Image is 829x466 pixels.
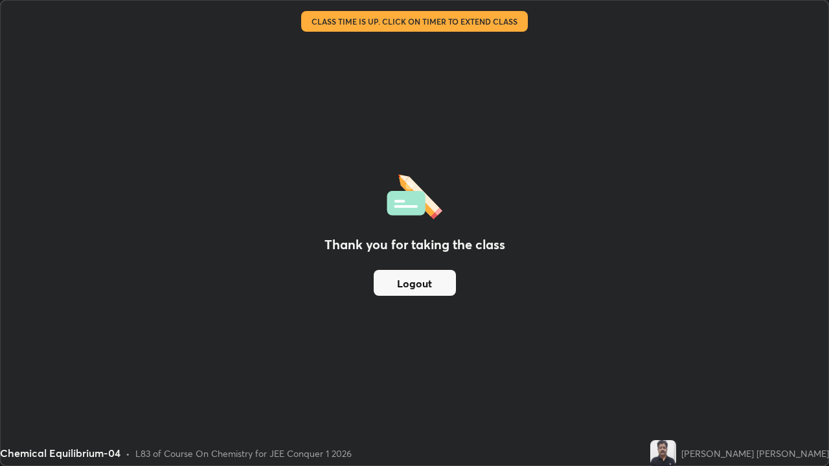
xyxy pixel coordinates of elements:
img: b65781c8e2534093a3cbb5d1d1b042d9.jpg [650,440,676,466]
h2: Thank you for taking the class [324,235,505,254]
img: offlineFeedback.1438e8b3.svg [387,170,442,219]
div: L83 of Course On Chemistry for JEE Conquer 1 2026 [135,447,352,460]
div: [PERSON_NAME] [PERSON_NAME] [681,447,829,460]
div: • [126,447,130,460]
button: Logout [374,270,456,296]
